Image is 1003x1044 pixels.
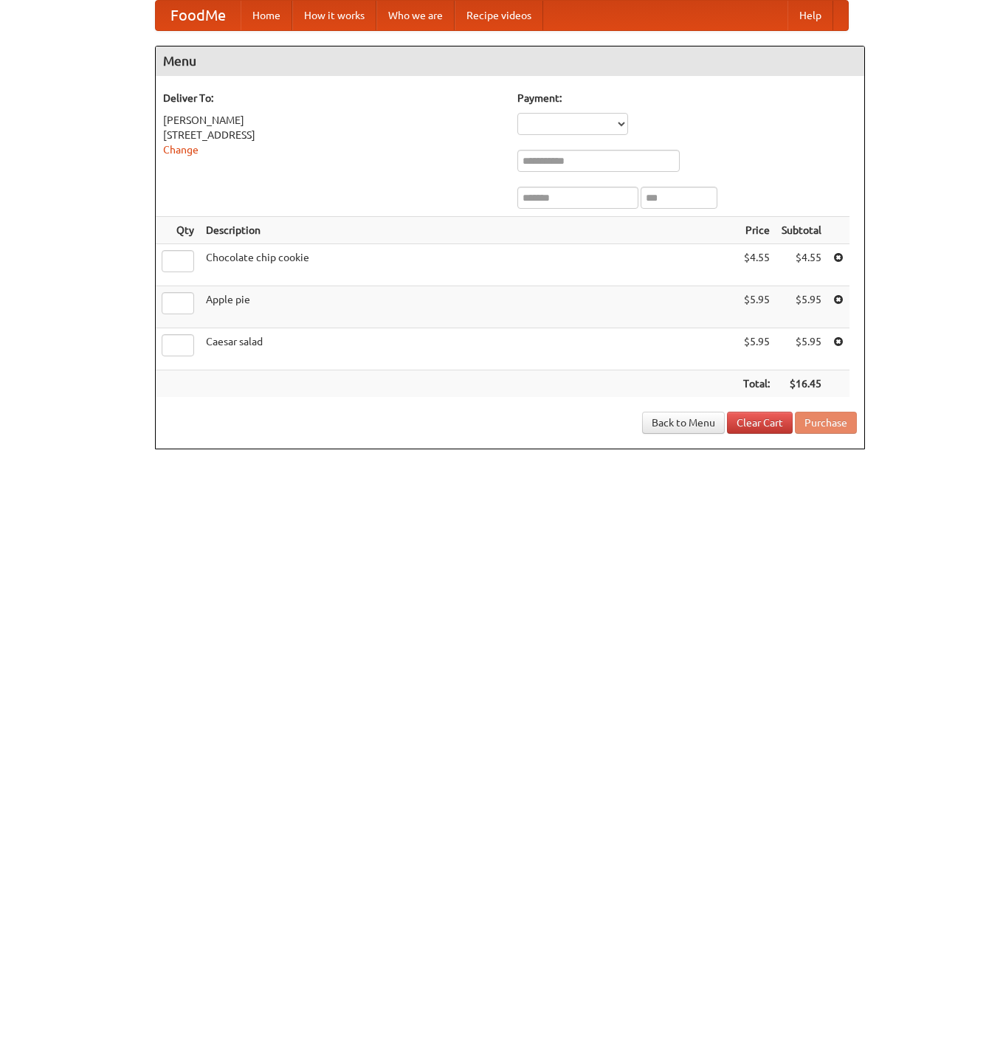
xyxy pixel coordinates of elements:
[776,217,827,244] th: Subtotal
[241,1,292,30] a: Home
[737,286,776,328] td: $5.95
[156,46,864,76] h4: Menu
[737,244,776,286] td: $4.55
[737,370,776,398] th: Total:
[156,217,200,244] th: Qty
[737,217,776,244] th: Price
[776,286,827,328] td: $5.95
[787,1,833,30] a: Help
[642,412,725,434] a: Back to Menu
[517,91,857,106] h5: Payment:
[776,370,827,398] th: $16.45
[795,412,857,434] button: Purchase
[200,217,737,244] th: Description
[156,1,241,30] a: FoodMe
[163,128,503,142] div: [STREET_ADDRESS]
[376,1,455,30] a: Who we are
[200,244,737,286] td: Chocolate chip cookie
[163,91,503,106] h5: Deliver To:
[163,113,503,128] div: [PERSON_NAME]
[200,328,737,370] td: Caesar salad
[163,144,199,156] a: Change
[776,244,827,286] td: $4.55
[727,412,793,434] a: Clear Cart
[200,286,737,328] td: Apple pie
[292,1,376,30] a: How it works
[455,1,543,30] a: Recipe videos
[776,328,827,370] td: $5.95
[737,328,776,370] td: $5.95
